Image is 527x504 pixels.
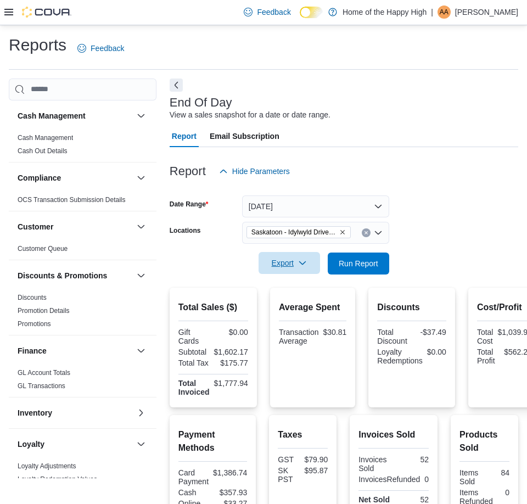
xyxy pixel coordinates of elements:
button: Loyalty [18,439,132,450]
button: [DATE] [242,195,389,217]
div: Cash Management [9,131,156,162]
button: Hide Parameters [215,160,294,182]
div: Total Discount [377,328,410,345]
span: Loyalty Redemption Values [18,475,97,484]
h2: Products Sold [459,428,509,455]
div: SK PST [278,466,300,484]
div: Finance [9,366,156,397]
div: 84 [487,468,509,477]
span: Discounts [18,293,47,302]
span: Feedback [257,7,290,18]
span: Promotion Details [18,306,70,315]
button: Clear input [362,228,371,237]
span: OCS Transaction Submission Details [18,195,126,204]
h3: Cash Management [18,110,86,121]
h2: Average Spent [279,301,346,314]
button: Loyalty [134,438,148,451]
strong: Net Sold [358,495,390,504]
div: Discounts & Promotions [9,291,156,335]
div: GST [278,455,300,464]
h3: Discounts & Promotions [18,270,107,281]
div: Total Profit [477,348,500,365]
div: Cash [178,488,211,497]
span: AA [440,5,448,19]
a: Cash Out Details [18,147,68,155]
span: Customer Queue [18,244,68,253]
div: 52 [396,455,429,464]
button: Cash Management [134,109,148,122]
h2: Discounts [377,301,446,314]
span: Saskatoon - Idylwyld Drive - Fire & Flower [251,227,337,238]
h2: Taxes [278,428,328,441]
a: Loyalty Redemption Values [18,475,97,483]
button: Inventory [134,406,148,419]
div: Items Sold [459,468,482,486]
div: Total Tax [178,359,211,367]
button: Finance [134,344,148,357]
div: Subtotal [178,348,210,356]
div: $30.81 [323,328,347,337]
h3: Customer [18,221,53,232]
h3: End Of Day [170,96,232,109]
h2: Total Sales ($) [178,301,248,314]
div: View a sales snapshot for a date or date range. [170,109,330,121]
h1: Reports [9,34,66,56]
a: Promotions [18,320,51,328]
div: Arvinthan Anandan [438,5,451,19]
h3: Inventory [18,407,52,418]
div: Card Payment [178,468,209,486]
h2: Payment Methods [178,428,248,455]
button: Compliance [134,171,148,184]
div: Transaction Average [279,328,319,345]
a: Feedback [73,37,128,59]
a: Customer Queue [18,245,68,253]
button: Discounts & Promotions [134,269,148,282]
label: Date Range [170,200,209,209]
span: Export [265,252,313,274]
button: Open list of options [374,228,383,237]
div: $95.87 [304,466,328,475]
p: Home of the Happy High [343,5,427,19]
span: Loyalty Adjustments [18,462,76,471]
h3: Loyalty [18,439,44,450]
a: Cash Management [18,134,73,142]
div: Invoices Sold [358,455,391,473]
button: Inventory [18,407,132,418]
a: GL Account Totals [18,369,70,377]
strong: Total Invoiced [178,379,210,396]
button: Compliance [18,172,132,183]
a: Discounts [18,294,47,301]
button: Run Report [328,253,389,275]
h2: Invoices Sold [358,428,429,441]
span: Dark Mode [300,18,300,19]
div: 0 [424,475,429,484]
button: Customer [18,221,132,232]
p: | [431,5,433,19]
div: 52 [396,495,429,504]
span: Saskatoon - Idylwyld Drive - Fire & Flower [246,226,351,238]
span: Report [172,125,197,147]
div: $0.00 [427,348,446,356]
a: OCS Transaction Submission Details [18,196,126,204]
div: Total Cost [477,328,494,345]
div: InvoicesRefunded [358,475,420,484]
button: Next [170,79,183,92]
div: $1,777.94 [214,379,248,388]
span: Hide Parameters [232,166,290,177]
h3: Finance [18,345,47,356]
span: Cash Management [18,133,73,142]
button: Cash Management [18,110,132,121]
button: Finance [18,345,132,356]
h3: Compliance [18,172,61,183]
span: Run Report [339,258,378,269]
div: $0.00 [215,328,248,337]
div: 0 [497,488,509,497]
div: $79.90 [304,455,328,464]
button: Remove Saskatoon - Idylwyld Drive - Fire & Flower from selection in this group [339,229,346,236]
span: GL Transactions [18,382,65,390]
a: Promotion Details [18,307,70,315]
div: -$37.49 [414,328,446,337]
p: [PERSON_NAME] [455,5,518,19]
button: Discounts & Promotions [18,270,132,281]
div: $1,386.74 [213,468,247,477]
